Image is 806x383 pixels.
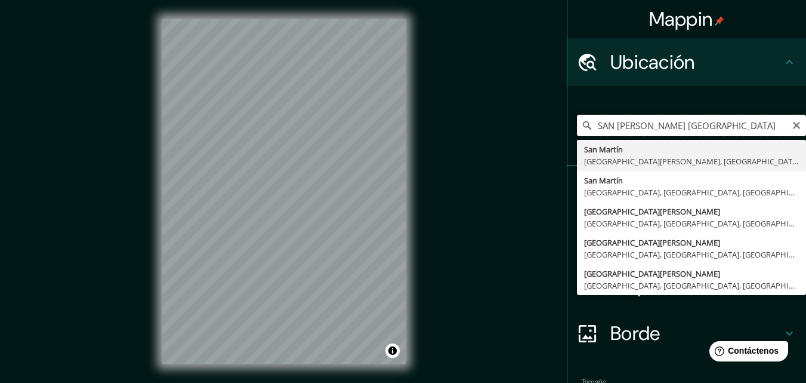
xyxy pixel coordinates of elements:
iframe: Lanzador de widgets de ayuda [700,336,793,370]
div: Estilo [567,214,806,262]
div: Ubicación [567,38,806,86]
font: Ubicación [610,50,695,75]
font: San Martín [584,144,623,155]
img: pin-icon.png [715,16,724,26]
input: Elige tu ciudad o zona [577,115,806,136]
font: Borde [610,321,660,346]
font: [GEOGRAPHIC_DATA][PERSON_NAME] [584,237,720,248]
font: [GEOGRAPHIC_DATA][PERSON_NAME], [GEOGRAPHIC_DATA] [584,156,799,167]
div: Patas [567,166,806,214]
div: Disposición [567,262,806,310]
font: [GEOGRAPHIC_DATA][PERSON_NAME] [584,206,720,217]
button: Claro [792,119,801,130]
canvas: Mapa [162,19,406,364]
font: San Martín [584,175,623,186]
font: [GEOGRAPHIC_DATA][PERSON_NAME] [584,268,720,279]
div: Borde [567,310,806,357]
font: Mappin [649,7,713,32]
button: Activar o desactivar atribución [385,344,400,358]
